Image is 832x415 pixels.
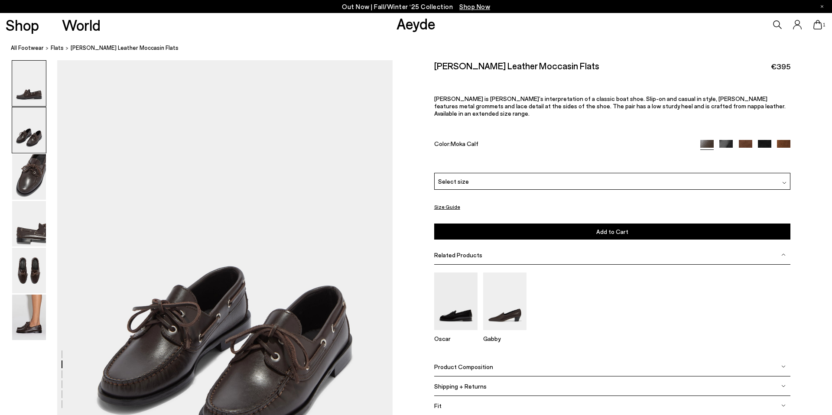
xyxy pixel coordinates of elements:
a: Oscar Leather Loafers Oscar [434,324,478,342]
img: Harris Leather Moccasin Flats - Image 1 [12,61,46,106]
img: Gabby Almond-Toe Loafers [483,272,526,330]
a: World [62,17,101,32]
img: svg%3E [781,403,786,408]
img: Harris Leather Moccasin Flats - Image 4 [12,201,46,246]
p: Gabby [483,335,526,342]
span: €395 [771,61,790,72]
img: Oscar Leather Loafers [434,272,478,330]
span: Navigate to /collections/new-in [459,3,490,10]
a: Aeyde [396,14,435,32]
span: Moka Calf [451,140,478,147]
button: Size Guide [434,201,460,212]
a: Shop [6,17,39,32]
span: [PERSON_NAME] Leather Moccasin Flats [71,43,179,52]
span: Select size [438,177,469,186]
span: Related Products [434,251,482,259]
img: Harris Leather Moccasin Flats - Image 5 [12,248,46,293]
span: Product Composition [434,363,493,370]
img: svg%3E [781,253,786,257]
img: svg%3E [781,384,786,388]
img: Harris Leather Moccasin Flats - Image 3 [12,154,46,200]
span: 1 [822,23,826,27]
a: 1 [813,20,822,29]
p: [PERSON_NAME] is [PERSON_NAME]’s interpretation of a classic boat shoe. Slip-on and casual in sty... [434,95,790,117]
span: Shipping + Returns [434,382,487,389]
a: All Footwear [11,43,44,52]
p: Out Now | Fall/Winter ‘25 Collection [342,1,490,12]
a: Gabby Almond-Toe Loafers Gabby [483,324,526,342]
img: svg%3E [781,364,786,369]
img: Harris Leather Moccasin Flats - Image 6 [12,295,46,340]
img: Harris Leather Moccasin Flats - Image 2 [12,107,46,153]
div: Color: [434,140,689,150]
h2: [PERSON_NAME] Leather Moccasin Flats [434,60,599,71]
nav: breadcrumb [11,36,832,60]
img: svg%3E [782,181,786,185]
button: Add to Cart [434,224,790,240]
span: Fit [434,402,442,409]
span: Add to Cart [596,228,628,235]
span: flats [51,44,64,51]
a: flats [51,43,64,52]
p: Oscar [434,335,478,342]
